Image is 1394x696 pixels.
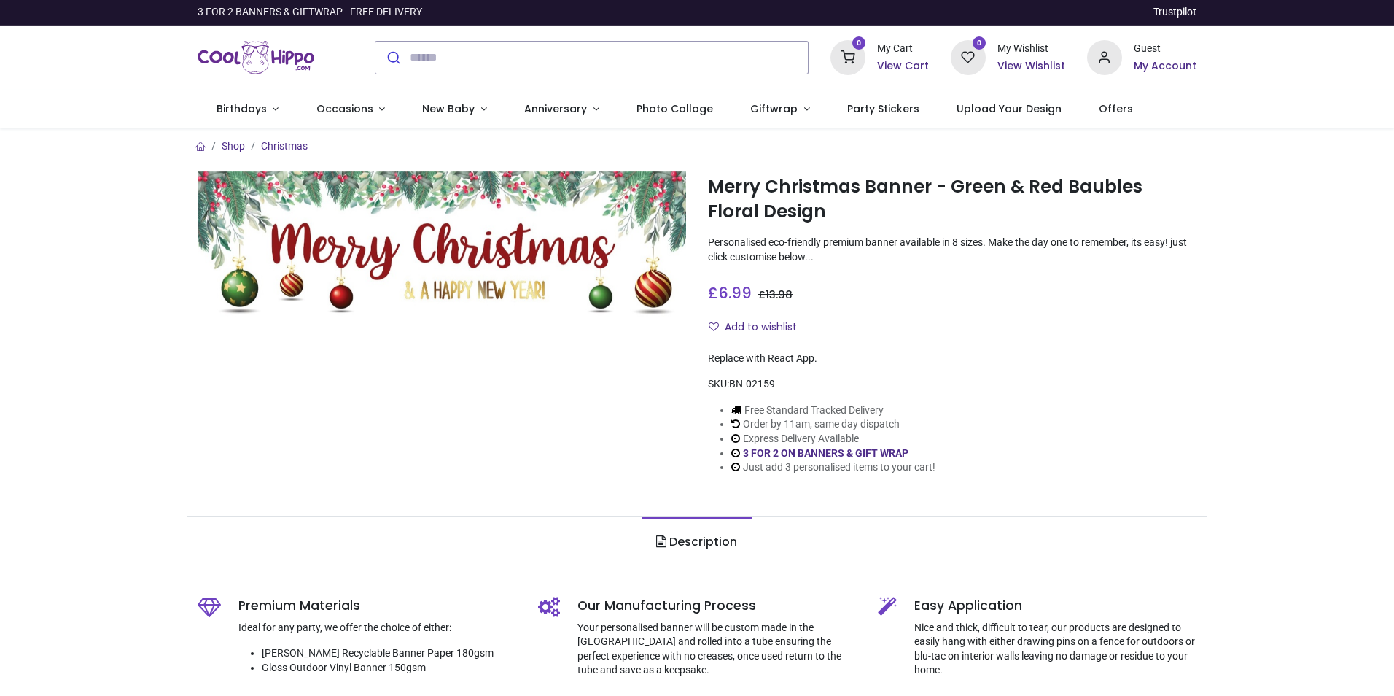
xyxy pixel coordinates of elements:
[731,403,935,418] li: Free Standard Tracked Delivery
[198,37,314,78] a: Logo of Cool Hippo
[642,517,751,568] a: Description
[708,174,1196,225] h1: Merry Christmas Banner - Green & Red Baubles Floral Design
[708,236,1196,264] p: Personalised eco-friendly premium banner available in 8 sizes. Make the day one to remember, its ...
[766,287,793,302] span: 13.98
[997,42,1065,56] div: My Wishlist
[708,315,809,340] button: Add to wishlistAdd to wishlist
[261,140,308,152] a: Christmas
[847,101,919,116] span: Party Stickers
[316,101,373,116] span: Occasions
[708,282,752,303] span: £
[731,432,935,446] li: Express Delivery Available
[577,621,857,678] p: Your personalised banner will be custom made in the [GEOGRAPHIC_DATA] and rolled into a tube ensu...
[731,417,935,432] li: Order by 11am, same day dispatch
[636,101,713,116] span: Photo Collage
[238,621,516,635] p: Ideal for any party, we offer the choice of either:
[1099,101,1133,116] span: Offers
[375,42,410,74] button: Submit
[198,171,686,318] img: Merry Christmas Banner - Green & Red Baubles Floral Design
[729,378,775,390] span: BN-02159
[1153,5,1196,20] a: Trustpilot
[914,621,1196,678] p: Nice and thick, difficult to tear, our products are designed to easily hang with either drawing p...
[951,50,986,62] a: 0
[524,101,587,116] span: Anniversary
[262,661,516,676] li: Gloss Outdoor Vinyl Banner 150gsm
[217,101,267,116] span: Birthdays
[758,287,793,302] span: £
[852,36,866,50] sup: 0
[957,101,1062,116] span: Upload Your Design
[750,101,798,116] span: Giftwrap
[238,597,516,615] h5: Premium Materials
[222,140,245,152] a: Shop
[709,322,719,332] i: Add to wishlist
[198,5,422,20] div: 3 FOR 2 BANNERS & GIFTWRAP - FREE DELIVERY
[577,597,857,615] h5: Our Manufacturing Process
[404,90,506,128] a: New Baby
[422,101,475,116] span: New Baby
[877,42,929,56] div: My Cart
[262,646,516,661] li: [PERSON_NAME] Recyclable Banner Paper 180gsm
[297,90,404,128] a: Occasions
[731,460,935,475] li: Just add 3 personalised items to your cart!
[914,597,1196,615] h5: Easy Application
[708,377,1196,392] div: SKU:
[198,90,297,128] a: Birthdays
[1134,42,1196,56] div: Guest
[198,37,314,78] img: Cool Hippo
[505,90,618,128] a: Anniversary
[877,59,929,74] a: View Cart
[997,59,1065,74] a: View Wishlist
[708,352,1196,366] div: Replace with React App.
[973,36,986,50] sup: 0
[1134,59,1196,74] a: My Account
[743,447,908,459] a: 3 FOR 2 ON BANNERS & GIFT WRAP
[731,90,828,128] a: Giftwrap
[718,282,752,303] span: 6.99
[830,50,865,62] a: 0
